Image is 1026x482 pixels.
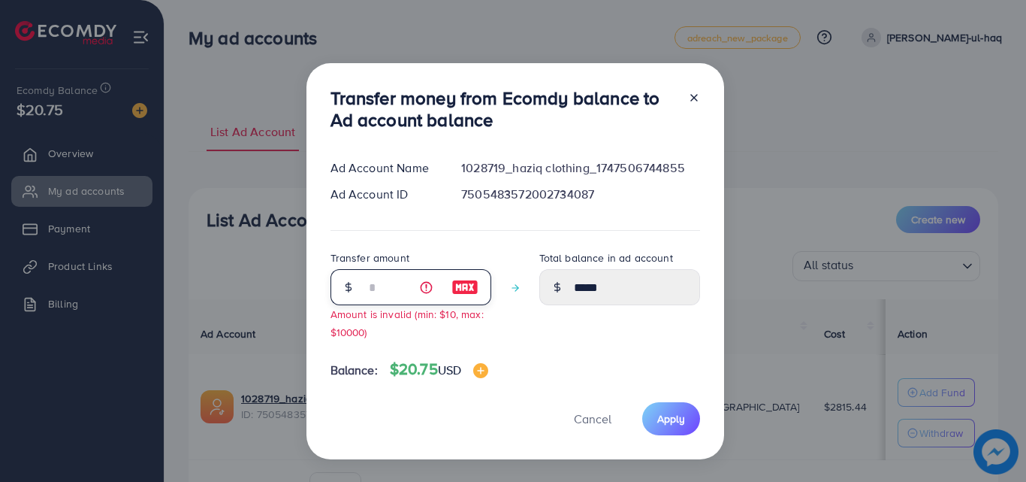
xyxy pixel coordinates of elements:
[657,411,685,426] span: Apply
[330,307,484,338] small: Amount is invalid (min: $10, max: $10000)
[449,159,711,177] div: 1028719_haziq clothing_1747506744855
[449,186,711,203] div: 7505483572002734087
[318,186,450,203] div: Ad Account ID
[539,250,673,265] label: Total balance in ad account
[318,159,450,177] div: Ad Account Name
[330,362,378,379] span: Balance:
[330,87,676,131] h3: Transfer money from Ecomdy balance to Ad account balance
[451,278,478,296] img: image
[390,360,488,379] h4: $20.75
[330,250,409,265] label: Transfer amount
[642,402,700,435] button: Apply
[438,362,461,378] span: USD
[574,411,611,427] span: Cancel
[555,402,630,435] button: Cancel
[473,363,488,378] img: image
